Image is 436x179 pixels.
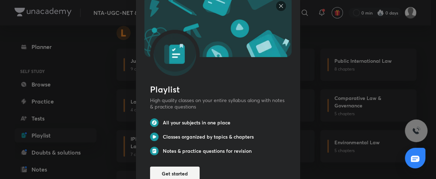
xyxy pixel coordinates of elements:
[163,119,230,126] h6: All your subjects in one place
[150,97,286,110] p: High quality classes on your entire syllabus along with notes & practice questions
[150,83,292,96] div: Playlist
[150,147,159,155] img: syllabus
[163,134,254,140] h6: Classes organized by topics & chapters
[276,1,286,11] img: syllabus
[150,118,159,127] img: syllabus
[163,148,252,154] h6: Notes & practice questions for revision
[150,133,159,141] img: syllabus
